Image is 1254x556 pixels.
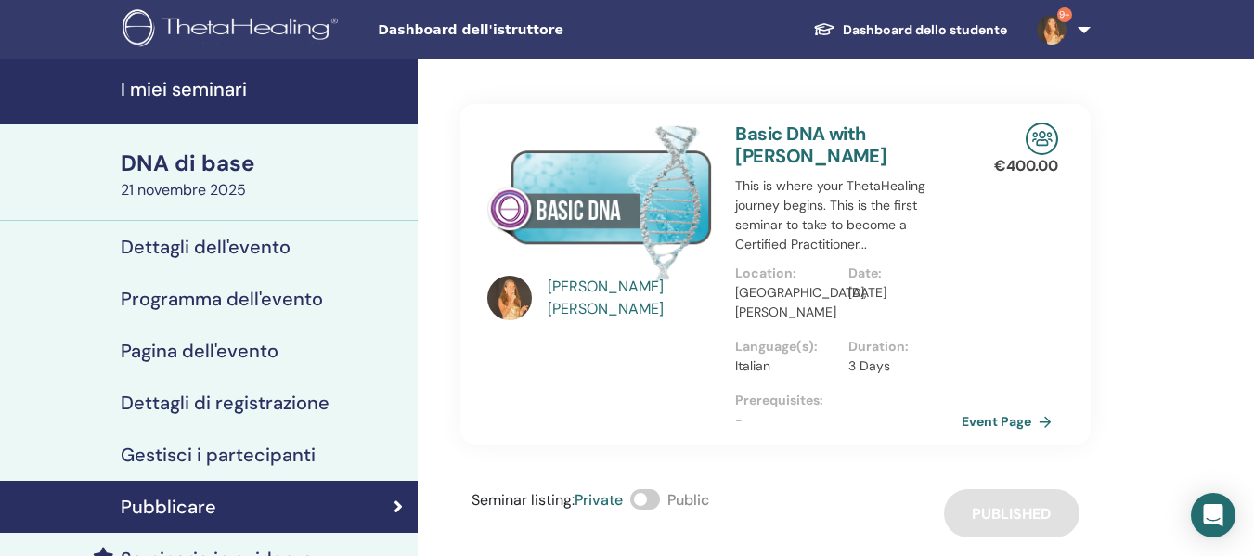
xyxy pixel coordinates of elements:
[848,264,950,283] p: Date :
[121,339,278,363] font: Pagina dell'evento
[848,283,950,303] p: [DATE]
[121,391,330,415] font: Dettagli di registrazione
[1191,493,1235,537] div: Open Intercom Messenger
[735,122,886,168] a: Basic DNA with [PERSON_NAME]
[735,337,837,356] p: Language(s) :
[848,337,950,356] p: Duration :
[472,490,575,510] span: Seminar listing :
[487,276,532,320] img: default.jpg
[575,490,623,510] span: Private
[121,77,247,101] font: I miei seminari
[121,287,323,311] font: Programma dell'evento
[735,356,837,376] p: Italian
[121,443,316,467] font: Gestisci i partecipanti
[798,12,1022,47] a: Dashboard dello studente
[813,21,835,37] img: graduation-cap-white.svg
[123,9,344,51] img: logo.png
[378,22,563,37] font: Dashboard dell'istruttore
[735,283,837,322] p: [GEOGRAPHIC_DATA], [PERSON_NAME]
[962,407,1059,435] a: Event Page
[487,123,713,281] img: Basic DNA
[1037,15,1067,45] img: default.jpg
[1026,123,1058,155] img: In-Person Seminar
[110,148,418,201] a: DNA di base21 novembre 2025
[121,235,291,259] font: Dettagli dell'evento
[1059,8,1070,20] font: 9+
[735,264,837,283] p: Location :
[735,410,961,430] p: -
[843,21,1007,38] font: Dashboard dello studente
[121,180,246,200] font: 21 novembre 2025
[994,155,1058,177] p: € 400.00
[548,276,717,320] a: [PERSON_NAME] [PERSON_NAME]
[667,490,709,510] span: Public
[121,149,254,177] font: DNA di base
[121,495,216,519] font: Pubblicare
[735,391,961,410] p: Prerequisites :
[735,176,961,254] p: This is where your ThetaHealing journey begins. This is the first seminar to take to become a Cer...
[848,356,950,376] p: 3 Days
